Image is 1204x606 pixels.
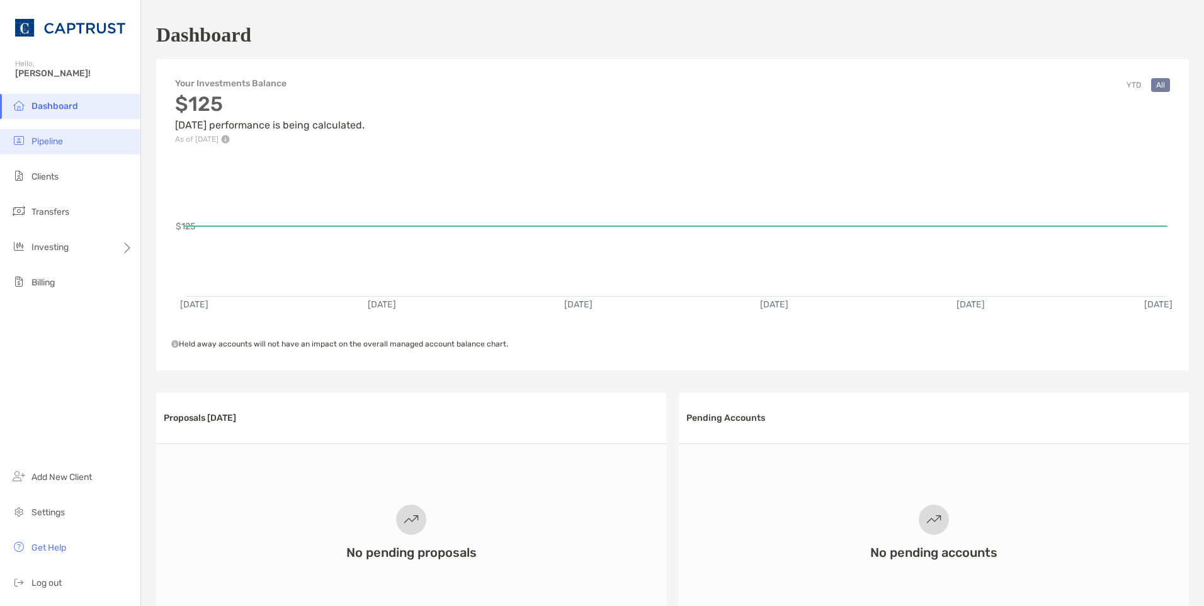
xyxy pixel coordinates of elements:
img: CAPTRUST Logo [15,5,125,50]
text: [DATE] [760,299,788,310]
span: Held away accounts will not have an impact on the overall managed account balance chart. [171,340,508,348]
img: investing icon [11,239,26,254]
button: YTD [1122,78,1146,92]
img: clients icon [11,168,26,183]
img: Performance Info [221,135,230,144]
img: pipeline icon [11,133,26,148]
button: All [1151,78,1170,92]
text: [DATE] [957,299,985,310]
span: [PERSON_NAME]! [15,68,133,79]
img: get-help icon [11,539,26,554]
span: Clients [31,171,59,182]
div: [DATE] performance is being calculated. [175,92,365,144]
h4: Your Investments Balance [175,78,365,89]
text: $125 [176,221,195,232]
span: Settings [31,507,65,518]
h3: $125 [175,92,365,116]
span: Dashboard [31,101,78,111]
span: Investing [31,242,69,253]
span: Add New Client [31,472,92,483]
h1: Dashboard [156,23,251,47]
img: transfers icon [11,203,26,219]
span: Billing [31,277,55,288]
h3: No pending accounts [870,545,997,560]
img: add_new_client icon [11,469,26,484]
h3: Proposals [DATE] [164,413,236,423]
img: logout icon [11,575,26,590]
img: settings icon [11,504,26,519]
span: Get Help [31,542,66,553]
img: billing icon [11,274,26,289]
text: [DATE] [1144,299,1173,310]
span: Transfers [31,207,69,217]
p: As of [DATE] [175,135,365,144]
span: Pipeline [31,136,63,147]
img: dashboard icon [11,98,26,113]
text: [DATE] [180,299,208,310]
span: Log out [31,578,62,588]
h3: No pending proposals [346,545,477,560]
text: [DATE] [368,299,396,310]
h3: Pending Accounts [686,413,765,423]
text: [DATE] [564,299,593,310]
